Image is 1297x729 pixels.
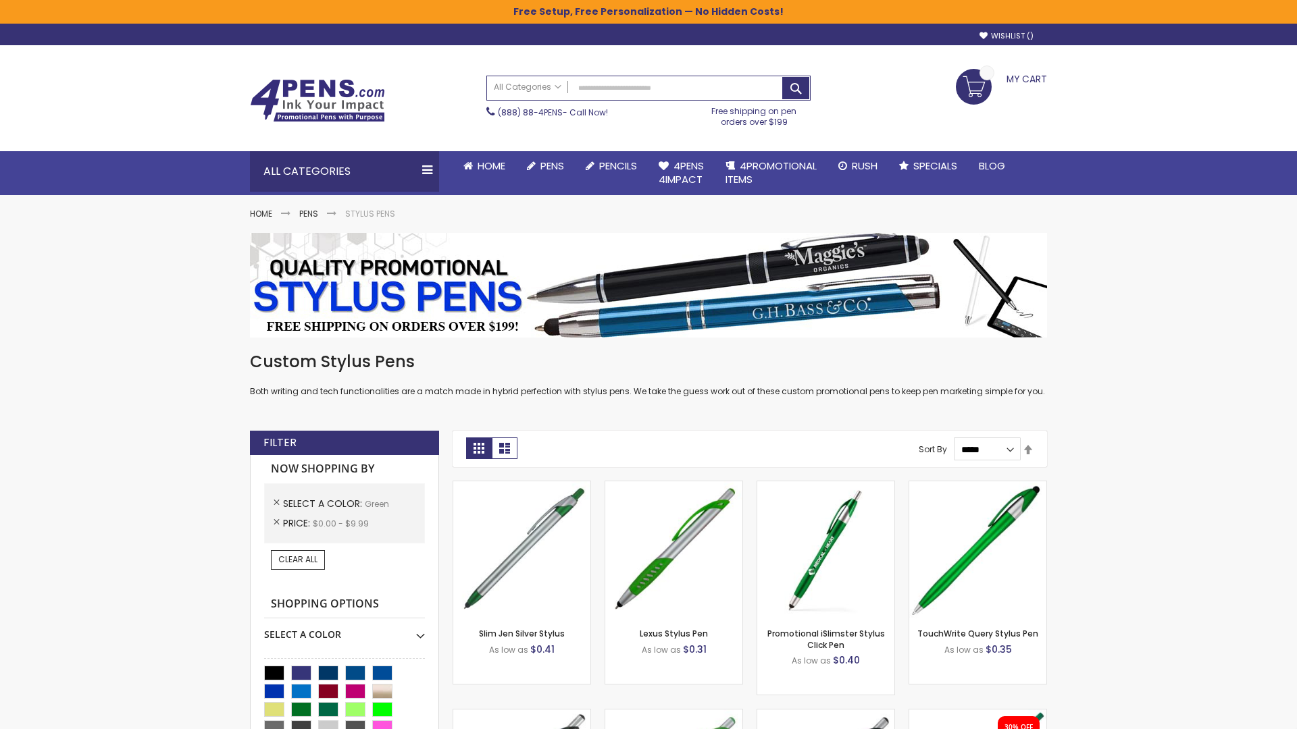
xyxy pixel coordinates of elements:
[365,498,389,510] span: Green
[979,159,1005,173] span: Blog
[909,481,1046,618] img: TouchWrite Query Stylus Pen-Green
[250,151,439,192] div: All Categories
[250,233,1047,337] img: Stylus Pens
[605,481,742,492] a: Lexus Stylus Pen-Green
[944,644,984,655] span: As low as
[757,481,894,492] a: Promotional iSlimster Stylus Click Pen-Green
[264,590,425,619] strong: Shopping Options
[726,159,817,186] span: 4PROMOTIONAL ITEMS
[299,208,318,219] a: Pens
[453,481,590,492] a: Slim Jen Silver Stylus-Green
[909,481,1046,492] a: TouchWrite Query Stylus Pen-Green
[264,618,425,641] div: Select A Color
[271,550,325,569] a: Clear All
[913,159,957,173] span: Specials
[283,497,365,510] span: Select A Color
[888,151,968,181] a: Specials
[250,79,385,122] img: 4Pens Custom Pens and Promotional Products
[698,101,811,128] div: Free shipping on pen orders over $199
[530,643,555,656] span: $0.41
[250,208,272,219] a: Home
[478,159,505,173] span: Home
[852,159,878,173] span: Rush
[479,628,565,639] a: Slim Jen Silver Stylus
[575,151,648,181] a: Pencils
[599,159,637,173] span: Pencils
[659,159,704,186] span: 4Pens 4impact
[453,151,516,181] a: Home
[792,655,831,666] span: As low as
[283,516,313,530] span: Price
[487,76,568,99] a: All Categories
[683,643,707,656] span: $0.31
[648,151,715,195] a: 4Pens4impact
[498,107,563,118] a: (888) 88-4PENS
[453,481,590,618] img: Slim Jen Silver Stylus-Green
[264,455,425,483] strong: Now Shopping by
[313,518,369,529] span: $0.00 - $9.99
[494,82,561,92] span: All Categories
[453,709,590,720] a: Boston Stylus Pen-Green
[345,208,395,219] strong: Stylus Pens
[640,628,708,639] a: Lexus Stylus Pen
[489,644,528,655] span: As low as
[605,481,742,618] img: Lexus Stylus Pen-Green
[757,481,894,618] img: Promotional iSlimster Stylus Click Pen-Green
[715,151,828,195] a: 4PROMOTIONALITEMS
[498,107,608,118] span: - Call Now!
[919,443,947,455] label: Sort By
[642,644,681,655] span: As low as
[828,151,888,181] a: Rush
[516,151,575,181] a: Pens
[767,628,885,650] a: Promotional iSlimster Stylus Click Pen
[605,709,742,720] a: Boston Silver Stylus Pen-Green
[909,709,1046,720] a: iSlimster II - Full Color-Green
[968,151,1016,181] a: Blog
[250,351,1047,373] h1: Custom Stylus Pens
[466,437,492,459] strong: Grid
[278,553,317,565] span: Clear All
[263,435,297,450] strong: Filter
[980,31,1034,41] a: Wishlist
[917,628,1038,639] a: TouchWrite Query Stylus Pen
[833,653,860,667] span: $0.40
[986,643,1012,656] span: $0.35
[540,159,564,173] span: Pens
[757,709,894,720] a: Lexus Metallic Stylus Pen-Green
[250,351,1047,398] div: Both writing and tech functionalities are a match made in hybrid perfection with stylus pens. We ...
